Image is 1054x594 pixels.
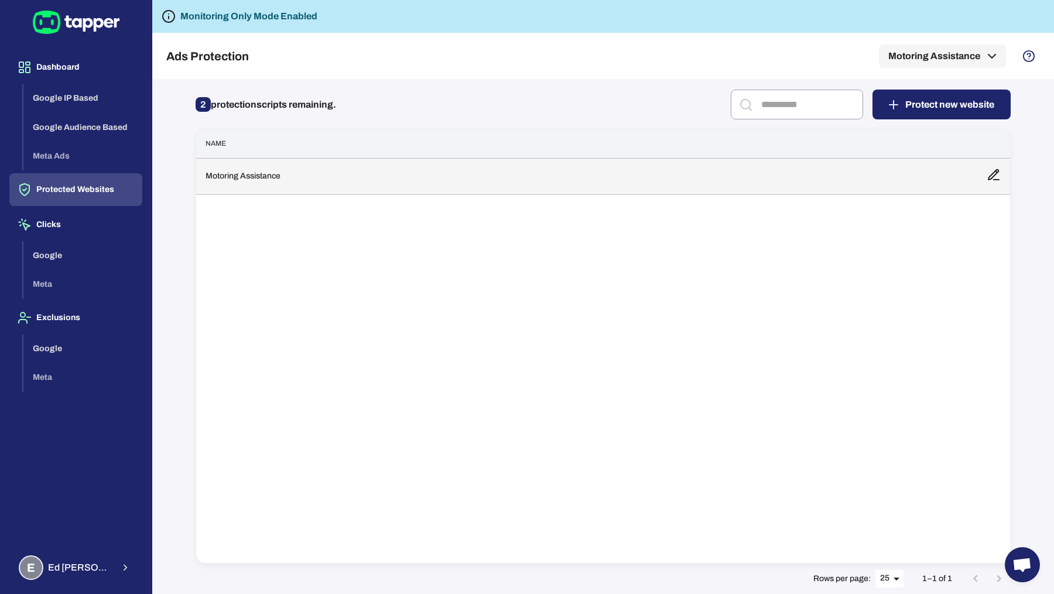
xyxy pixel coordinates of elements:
svg: Tapper is not blocking any fraudulent activity for this domain [162,9,176,23]
span: 2 [196,97,211,112]
button: Clicks [9,208,142,241]
a: Exclusions [9,312,142,322]
a: Clicks [9,219,142,229]
a: Dashboard [9,61,142,71]
button: Dashboard [9,51,142,84]
button: Exclusions [9,301,142,334]
td: Motoring Assistance [196,158,977,194]
a: Google IP Based [23,92,142,102]
a: Google Audience Based [23,121,142,131]
button: Protect new website [872,90,1011,119]
button: EEd [PERSON_NAME] [9,551,142,585]
button: Google IP Based [23,84,142,113]
a: Google [23,342,142,352]
button: Google Audience Based [23,113,142,142]
button: Motoring Assistance [879,44,1006,68]
h5: Ads Protection [166,49,249,63]
div: Open chat [1005,547,1040,582]
p: protection scripts remaining. [196,95,336,114]
p: Rows per page: [813,574,871,584]
button: Google [23,241,142,270]
p: 1–1 of 1 [922,574,952,584]
h6: Monitoring Only Mode Enabled [180,9,317,23]
span: Ed [PERSON_NAME] [48,562,113,574]
div: E [19,555,43,580]
a: Google [23,249,142,259]
a: Protected Websites [9,184,142,194]
div: 25 [875,570,904,587]
th: Name [196,129,977,158]
button: Protected Websites [9,173,142,206]
button: Google [23,334,142,363]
